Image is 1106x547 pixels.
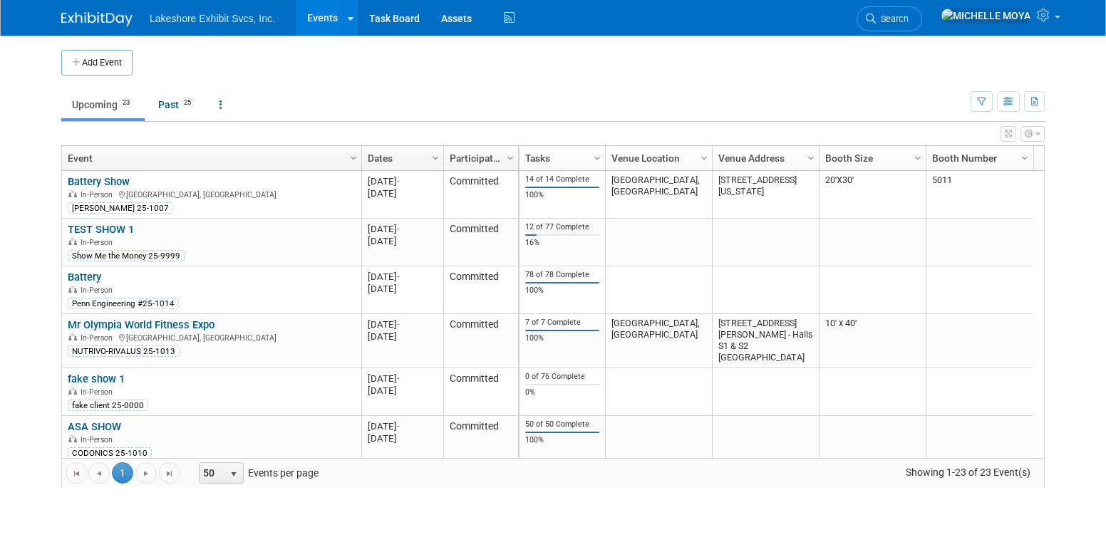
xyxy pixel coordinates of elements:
td: [STREET_ADDRESS][US_STATE] [712,171,819,219]
td: Committed [443,266,518,314]
td: 5011 [926,171,1033,219]
div: 0 of 76 Complete [525,372,600,382]
span: Events per page [181,462,333,484]
a: Go to the previous page [88,462,110,484]
div: 100% [525,435,600,445]
div: 50 of 50 Complete [525,420,600,429]
img: In-Person Event [68,333,77,340]
span: Column Settings [805,152,817,164]
span: In-Person [81,190,117,199]
div: 16% [525,238,600,248]
div: [GEOGRAPHIC_DATA], [GEOGRAPHIC_DATA] [68,188,355,200]
td: [STREET_ADDRESS] [PERSON_NAME] - Halls S1 & S2 [GEOGRAPHIC_DATA] [712,314,819,368]
a: Column Settings [804,146,820,167]
a: ASA SHOW [68,420,121,433]
a: Past25 [148,91,206,118]
div: [DATE] [368,330,437,343]
div: [DATE] [368,385,437,397]
td: [GEOGRAPHIC_DATA], [GEOGRAPHIC_DATA] [605,171,712,219]
span: Go to the previous page [93,468,105,479]
img: In-Person Event [68,238,77,245]
span: Column Settings [348,152,359,164]
td: Committed [443,219,518,266]
span: In-Person [81,238,117,247]
td: Committed [443,368,518,416]
span: Column Settings [1019,152,1030,164]
a: Column Settings [1018,146,1033,167]
span: - [397,319,400,330]
span: Column Settings [430,152,441,164]
span: In-Person [81,387,117,397]
div: [DATE] [368,432,437,444]
a: Battery [68,271,101,283]
a: Column Settings [428,146,444,167]
span: Go to the last page [164,468,175,479]
a: Upcoming23 [61,91,145,118]
img: In-Person Event [68,387,77,395]
a: Event [68,146,352,170]
span: - [397,224,400,234]
div: [PERSON_NAME] 25-1007 [68,202,173,214]
div: [DATE] [368,318,437,330]
span: select [228,469,239,480]
div: [DATE] [368,187,437,199]
div: CODONICS 25-1010 [68,447,152,459]
div: [DATE] [368,373,437,385]
div: [DATE] [368,283,437,295]
a: Column Settings [697,146,713,167]
a: Search [857,6,922,31]
div: 100% [525,190,600,200]
span: 25 [180,98,195,108]
span: In-Person [81,435,117,444]
div: [DATE] [368,420,437,432]
a: Column Settings [503,146,519,167]
img: MICHELLE MOYA [941,8,1031,24]
a: Mr Olympia World Fitness Expo [68,318,215,331]
a: Booth Number [932,146,1023,170]
a: Column Settings [911,146,926,167]
a: Go to the first page [66,462,87,484]
div: 78 of 78 Complete [525,270,600,280]
a: Go to the last page [159,462,180,484]
div: 100% [525,286,600,296]
a: Booth Size [825,146,916,170]
td: 20'X30' [819,171,926,219]
div: Show Me the Money 25-9999 [68,250,185,261]
span: - [397,271,400,282]
img: In-Person Event [68,190,77,197]
img: In-Person Event [68,286,77,293]
div: [DATE] [368,175,437,187]
img: In-Person Event [68,435,77,442]
span: Column Settings [698,152,710,164]
a: Column Settings [346,146,362,167]
td: Committed [443,314,518,368]
a: Dates [368,146,434,170]
a: Venue Location [611,146,703,170]
div: NUTRIVO-RIVALUS 25-1013 [68,345,180,357]
span: Lakeshore Exhibit Svcs, Inc. [150,13,275,24]
img: ExhibitDay [61,12,133,26]
td: Committed [443,416,518,464]
a: Venue Address [718,146,810,170]
div: 12 of 77 Complete [525,222,600,232]
div: 14 of 14 Complete [525,174,600,184]
div: 100% [525,333,600,343]
div: 0% [525,387,600,397]
div: fake client 25-0000 [68,400,148,411]
a: TEST SHOW 1 [68,223,134,236]
span: Column Settings [591,152,603,164]
span: In-Person [81,333,117,343]
td: 10' x 40' [819,314,926,368]
span: - [397,373,400,384]
span: Go to the next page [140,468,152,479]
span: In-Person [81,286,117,295]
div: 7 of 7 Complete [525,318,600,328]
span: 50 [200,463,224,483]
a: Column Settings [590,146,606,167]
span: Column Settings [505,152,516,164]
span: Search [876,14,909,24]
span: - [397,421,400,432]
span: 23 [118,98,134,108]
button: Add Event [61,50,133,75]
span: 1 [112,462,133,484]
